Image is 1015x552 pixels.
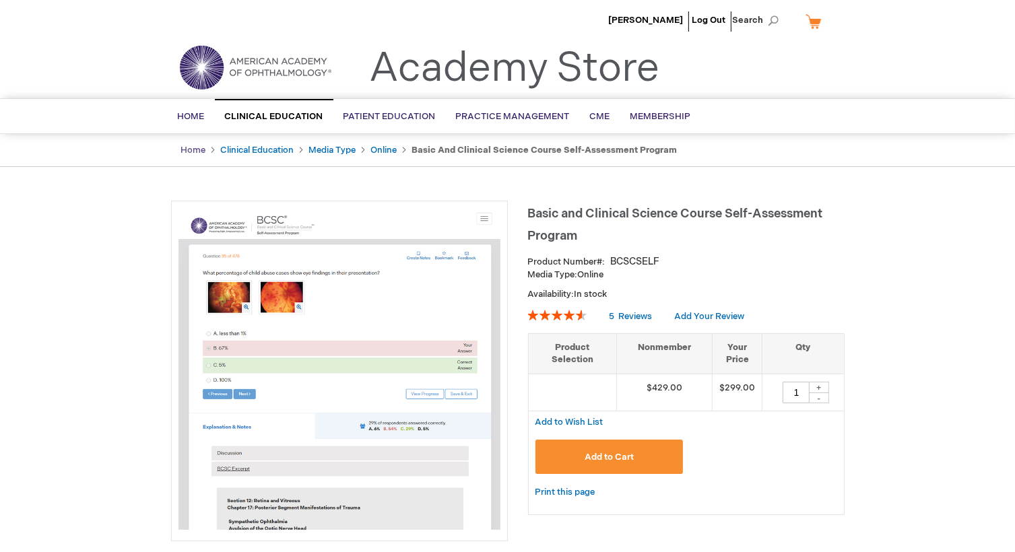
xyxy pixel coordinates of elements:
[221,145,294,156] a: Clinical Education
[762,333,844,374] th: Qty
[535,440,684,474] button: Add to Cart
[630,111,691,122] span: Membership
[343,111,436,122] span: Patient Education
[809,382,829,393] div: +
[370,44,660,93] a: Academy Store
[809,392,829,403] div: -
[692,15,726,26] a: Log Out
[590,111,610,122] span: CME
[616,333,713,374] th: Nonmember
[178,208,500,530] img: Basic and Clinical Science Course Self-Assessment Program
[181,145,206,156] a: Home
[609,15,684,26] a: [PERSON_NAME]
[309,145,356,156] a: Media Type
[528,207,823,243] span: Basic and Clinical Science Course Self-Assessment Program
[733,7,784,34] span: Search
[585,452,634,462] span: Add to Cart
[178,111,205,122] span: Home
[610,311,655,322] a: 5 Reviews
[412,145,678,156] strong: Basic and Clinical Science Course Self-Assessment Program
[575,289,608,300] span: In stock
[535,417,603,427] span: Add to Wish List
[225,111,323,122] span: Clinical Education
[371,145,397,156] a: Online
[528,310,587,320] div: 92%
[675,311,745,322] a: Add Your Review
[783,382,810,403] input: Qty
[713,374,762,411] td: $299.00
[456,111,570,122] span: Practice Management
[535,416,603,427] a: Add to Wish List
[535,484,595,501] a: Print this page
[529,333,617,374] th: Product Selection
[619,311,653,322] span: Reviews
[528,269,845,281] p: Online
[528,256,605,267] strong: Product Number
[528,288,845,301] p: Availability:
[713,333,762,374] th: Your Price
[528,269,578,280] strong: Media Type:
[611,255,660,269] div: BCSCSELF
[616,374,713,411] td: $429.00
[610,311,615,322] span: 5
